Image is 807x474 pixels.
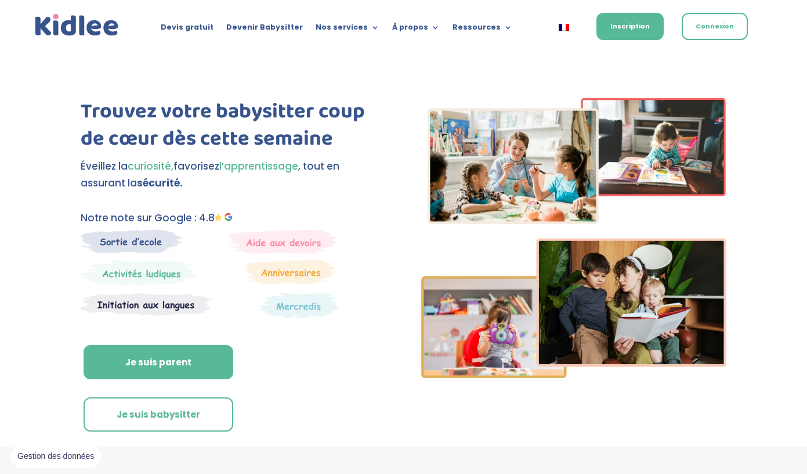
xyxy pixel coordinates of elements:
[453,23,512,36] a: Ressources
[10,444,101,469] button: Gestion des données
[316,23,379,36] a: Nos services
[84,397,233,432] a: Je suis babysitter
[682,13,748,40] a: Connexion
[17,451,94,462] span: Gestion des données
[81,260,196,286] img: Mercredi
[161,23,213,36] a: Devis gratuit
[81,229,182,253] img: Sortie decole
[226,23,303,36] a: Devenir Babysitter
[392,23,440,36] a: À propos
[128,159,173,173] span: curiosité,
[81,210,386,227] p: Notre note sur Google : 4.8
[421,368,726,382] picture: Imgs-2
[32,12,122,39] a: Kidlee Logo
[596,13,664,40] a: Inscription
[260,292,338,319] img: Thematique
[81,292,212,317] img: Atelier thematique
[229,229,338,254] img: weekends
[559,24,569,31] img: Français
[32,12,122,39] img: logo_kidlee_bleu
[219,159,298,173] span: l’apprentissage
[81,98,386,159] h1: Trouvez votre babysitter coup de cœur dès cette semaine
[81,158,386,192] p: Éveillez la favorisez , tout en assurant la
[84,345,233,380] a: Je suis parent
[245,260,336,284] img: Anniversaire
[137,176,183,190] strong: sécurité.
